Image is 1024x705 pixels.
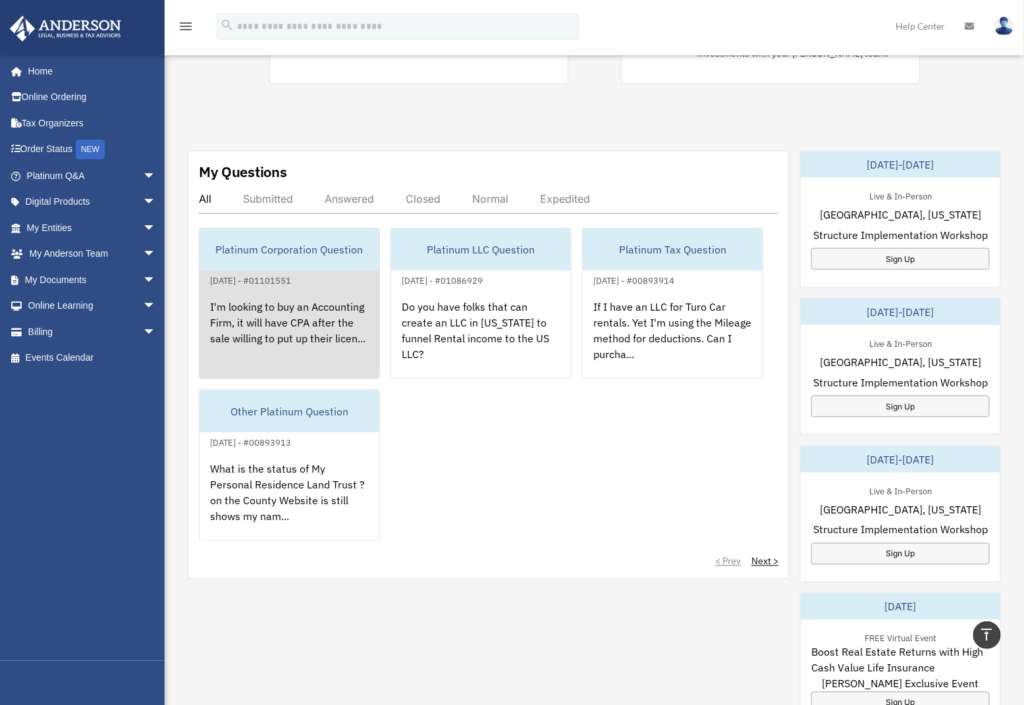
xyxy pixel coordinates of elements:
[178,23,194,34] a: menu
[76,140,105,159] div: NEW
[859,336,942,350] div: Live & In-Person
[200,228,379,271] div: Platinum Corporation Question
[583,288,763,391] div: If I have an LLC for Turo Car rentals. Yet I'm using the Mileage method for deductions. Can I pur...
[801,299,1000,325] div: [DATE]-[DATE]
[200,390,379,432] div: Other Platinum Question
[540,192,590,205] div: Expedited
[199,228,380,379] a: Platinum Corporation Question[DATE] - #01101551I'm looking to buy an Accounting Firm, it will hav...
[811,644,990,676] span: Boost Real Estate Returns with High Cash Value Life Insurance
[751,555,778,568] a: Next >
[143,189,169,216] span: arrow_drop_down
[859,188,942,202] div: Live & In-Person
[143,163,169,190] span: arrow_drop_down
[143,319,169,346] span: arrow_drop_down
[472,192,508,205] div: Normal
[200,434,302,448] div: [DATE] - #00893913
[9,345,176,371] a: Events Calendar
[813,227,988,243] span: Structure Implementation Workshop
[820,502,981,517] span: [GEOGRAPHIC_DATA], [US_STATE]
[220,18,234,32] i: search
[9,163,176,189] a: Platinum Q&Aarrow_drop_down
[9,241,176,267] a: My Anderson Teamarrow_drop_down
[143,215,169,242] span: arrow_drop_down
[820,207,981,222] span: [GEOGRAPHIC_DATA], [US_STATE]
[801,594,1000,620] div: [DATE]
[811,248,990,270] a: Sign Up
[979,627,995,642] i: vertical_align_top
[820,354,981,370] span: [GEOGRAPHIC_DATA], [US_STATE]
[583,273,685,286] div: [DATE] - #00893914
[822,676,979,692] span: [PERSON_NAME] Exclusive Event
[199,162,287,182] div: My Questions
[325,192,374,205] div: Answered
[178,18,194,34] i: menu
[9,110,176,136] a: Tax Organizers
[973,621,1001,649] a: vertical_align_top
[813,522,988,538] span: Structure Implementation Workshop
[406,192,441,205] div: Closed
[200,288,379,391] div: I'm looking to buy an Accounting Firm, it will have CPA after the sale willing to put up their li...
[9,215,176,241] a: My Entitiesarrow_drop_down
[801,151,1000,178] div: [DATE]-[DATE]
[143,267,169,294] span: arrow_drop_down
[243,192,293,205] div: Submitted
[9,58,169,84] a: Home
[811,543,990,565] a: Sign Up
[9,267,176,293] a: My Documentsarrow_drop_down
[854,631,947,644] div: FREE Virtual Event
[994,16,1014,36] img: User Pic
[811,396,990,417] a: Sign Up
[9,189,176,215] a: Digital Productsarrow_drop_down
[9,84,176,111] a: Online Ordering
[9,293,176,319] a: Online Learningarrow_drop_down
[859,483,942,497] div: Live & In-Person
[801,446,1000,473] div: [DATE]-[DATE]
[200,450,379,553] div: What is the status of My Personal Residence Land Trust ? on the County Website is still shows my ...
[583,228,763,271] div: Platinum Tax Question
[391,273,493,286] div: [DATE] - #01086929
[391,228,572,379] a: Platinum LLC Question[DATE] - #01086929Do you have folks that can create an LLC in [US_STATE] to ...
[9,319,176,345] a: Billingarrow_drop_down
[391,288,571,391] div: Do you have folks that can create an LLC in [US_STATE] to funnel Rental income to the US LLC?
[143,293,169,320] span: arrow_drop_down
[199,192,211,205] div: All
[200,273,302,286] div: [DATE] - #01101551
[199,390,380,541] a: Other Platinum Question[DATE] - #00893913What is the status of My Personal Residence Land Trust ?...
[391,228,571,271] div: Platinum LLC Question
[813,375,988,390] span: Structure Implementation Workshop
[6,16,125,41] img: Anderson Advisors Platinum Portal
[582,228,763,379] a: Platinum Tax Question[DATE] - #00893914If I have an LLC for Turo Car rentals. Yet I'm using the M...
[9,136,176,163] a: Order StatusNEW
[143,241,169,268] span: arrow_drop_down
